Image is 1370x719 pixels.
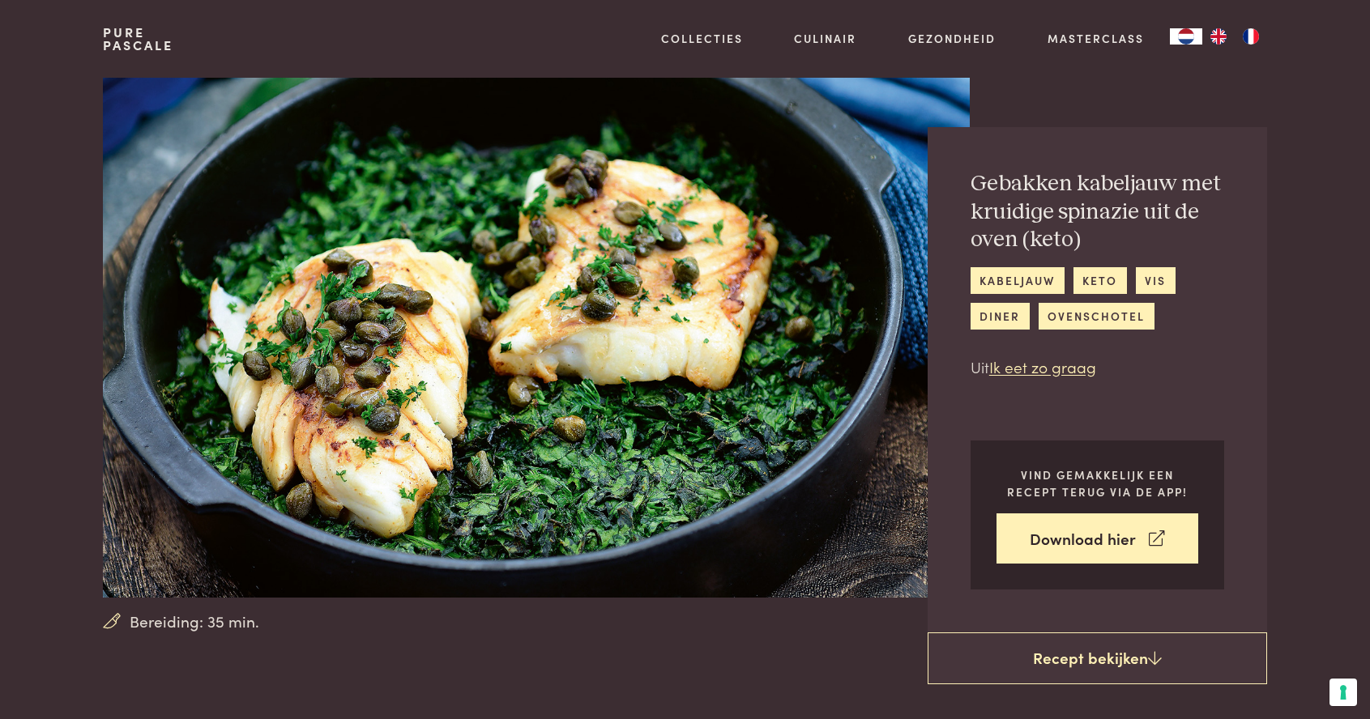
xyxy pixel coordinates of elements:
[103,26,173,52] a: PurePascale
[103,78,969,598] img: Gebakken kabeljauw met kruidige spinazie uit de oven (keto)
[1170,28,1267,45] aside: Language selected: Nederlands
[1202,28,1235,45] a: EN
[997,466,1198,500] p: Vind gemakkelijk een recept terug via de app!
[997,513,1198,564] a: Download hier
[971,355,1224,379] p: Uit
[794,30,856,47] a: Culinair
[661,30,743,47] a: Collecties
[1202,28,1267,45] ul: Language list
[971,170,1224,254] h2: Gebakken kabeljauw met kruidige spinazie uit de oven (keto)
[1170,28,1202,45] div: Language
[130,610,259,633] span: Bereiding: 35 min.
[928,632,1267,684] a: Recept bekijken
[1329,679,1357,706] button: Uw voorkeuren voor toestemming voor trackingtechnologieën
[1039,303,1154,330] a: ovenschotel
[1048,30,1144,47] a: Masterclass
[971,303,1030,330] a: diner
[989,355,1096,377] a: Ik eet zo graag
[971,267,1065,294] a: kabeljauw
[1073,267,1127,294] a: keto
[1170,28,1202,45] a: NL
[908,30,996,47] a: Gezondheid
[1136,267,1176,294] a: vis
[1235,28,1267,45] a: FR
